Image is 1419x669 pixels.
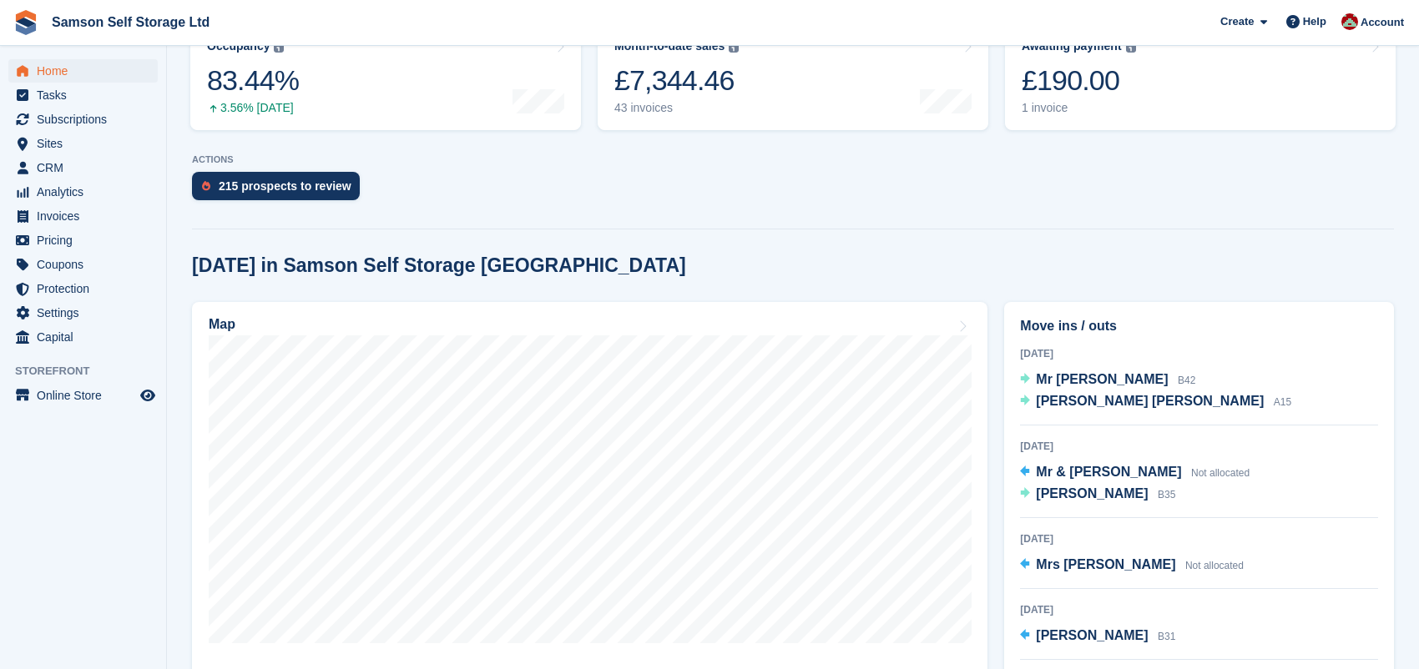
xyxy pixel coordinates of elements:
[192,154,1394,165] p: ACTIONS
[37,204,137,228] span: Invoices
[8,83,158,107] a: menu
[207,101,299,115] div: 3.56% [DATE]
[1036,628,1148,642] span: [PERSON_NAME]
[202,181,210,191] img: prospect-51fa495bee0391a8d652442698ab0144808aea92771e9ea1ae160a38d050c398.svg
[1020,462,1250,484] a: Mr & [PERSON_NAME] Not allocated
[37,301,137,324] span: Settings
[37,277,137,300] span: Protection
[1361,14,1404,31] span: Account
[1274,396,1291,408] span: A15
[1022,63,1136,98] div: £190.00
[207,63,299,98] div: 83.44%
[614,63,739,98] div: £7,344.46
[1020,370,1195,391] a: Mr [PERSON_NAME] B42
[37,59,137,83] span: Home
[8,59,158,83] a: menu
[729,43,739,53] img: icon-info-grey-7440780725fd019a000dd9b08b2336e03edf1995a4989e88bcd33f0948082b44.svg
[37,325,137,349] span: Capital
[1020,346,1378,361] div: [DATE]
[8,384,158,407] a: menu
[8,277,158,300] a: menu
[1020,555,1244,576] a: Mrs [PERSON_NAME] Not allocated
[1158,631,1175,642] span: B31
[1020,316,1378,336] h2: Move ins / outs
[45,8,216,36] a: Samson Self Storage Ltd
[1020,484,1175,506] a: [PERSON_NAME] B35
[1005,24,1396,130] a: Awaiting payment £190.00 1 invoice
[1020,391,1291,413] a: [PERSON_NAME] [PERSON_NAME] A15
[138,385,158,405] a: Preview store
[37,229,137,252] span: Pricing
[192,254,686,277] h2: [DATE] in Samson Self Storage [GEOGRAPHIC_DATA]
[1036,465,1181,479] span: Mr & [PERSON_NAME]
[8,108,158,131] a: menu
[37,253,137,276] span: Coupons
[1185,560,1244,571] span: Not allocated
[15,363,166,380] span: Storefront
[37,132,137,155] span: Sites
[598,24,988,130] a: Month-to-date sales £7,344.46 43 invoices
[614,101,739,115] div: 43 invoices
[8,132,158,155] a: menu
[1020,602,1378,617] div: [DATE]
[1191,467,1250,479] span: Not allocated
[207,39,270,53] div: Occupancy
[1020,439,1378,454] div: [DATE]
[13,10,38,35] img: stora-icon-8386f47178a22dfd0bd8f6a31ec36ba5ce8667c1dd55bd0f319d3a0aa187defe.svg
[1022,39,1122,53] div: Awaiting payment
[1022,101,1136,115] div: 1 invoice
[1036,557,1175,571] span: Mrs [PERSON_NAME]
[37,108,137,131] span: Subscriptions
[1036,394,1264,408] span: [PERSON_NAME] [PERSON_NAME]
[8,156,158,179] a: menu
[614,39,725,53] div: Month-to-date sales
[37,83,137,107] span: Tasks
[8,301,158,324] a: menu
[1220,13,1254,30] span: Create
[1341,13,1358,30] img: Ian
[8,204,158,228] a: menu
[1020,531,1378,546] div: [DATE]
[1158,489,1175,500] span: B35
[274,43,284,53] img: icon-info-grey-7440780725fd019a000dd9b08b2336e03edf1995a4989e88bcd33f0948082b44.svg
[1036,486,1148,500] span: [PERSON_NAME]
[37,180,137,204] span: Analytics
[37,384,137,407] span: Online Store
[192,172,368,209] a: 215 prospects to review
[8,325,158,349] a: menu
[8,229,158,252] a: menu
[209,317,235,332] h2: Map
[1126,43,1136,53] img: icon-info-grey-7440780725fd019a000dd9b08b2336e03edf1995a4989e88bcd33f0948082b44.svg
[37,156,137,179] span: CRM
[1178,375,1195,386] span: B42
[219,179,351,193] div: 215 prospects to review
[1020,626,1175,647] a: [PERSON_NAME] B31
[1036,372,1168,386] span: Mr [PERSON_NAME]
[190,24,581,130] a: Occupancy 83.44% 3.56% [DATE]
[1303,13,1326,30] span: Help
[8,253,158,276] a: menu
[8,180,158,204] a: menu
